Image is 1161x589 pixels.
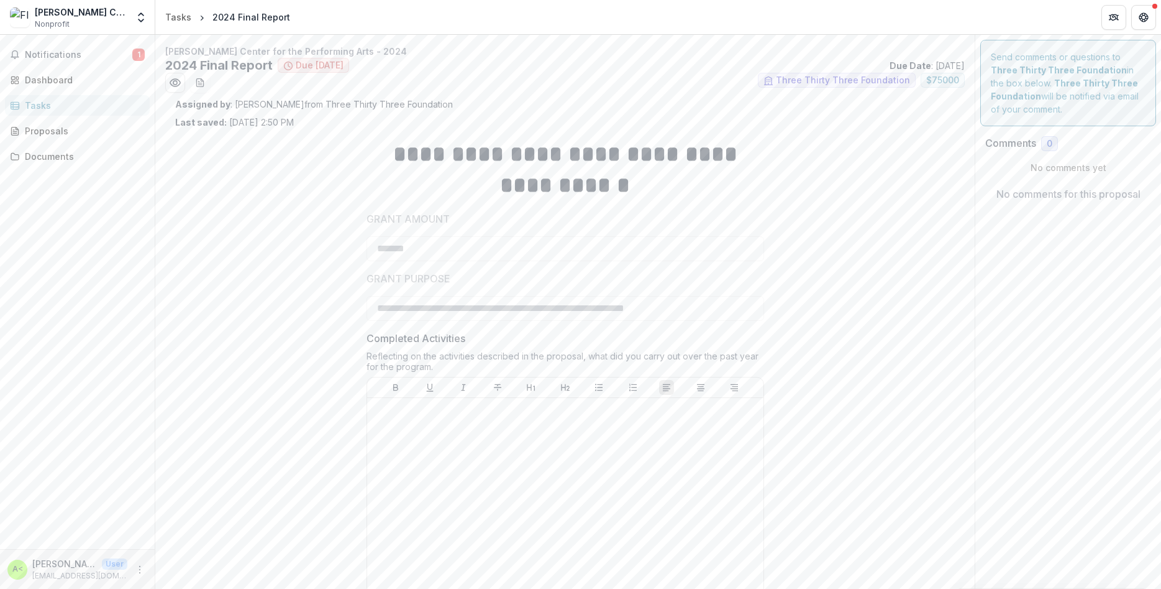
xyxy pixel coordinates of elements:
p: No comments yet [985,161,1151,174]
span: Notifications [25,50,132,60]
a: Proposals [5,121,150,141]
span: Nonprofit [35,19,70,30]
button: Strike [490,380,505,395]
span: Three Thirty Three Foundation [776,75,910,86]
button: Heading 2 [558,380,573,395]
p: User [102,559,127,570]
div: Dashboard [25,73,140,86]
div: Reflecting on the activities described in the proposal, what did you carry out over the past year... [367,351,764,377]
div: Documents [25,150,140,163]
strong: Assigned by [175,99,230,109]
a: Dashboard [5,70,150,90]
p: GRANT AMOUNT [367,211,450,226]
strong: Last saved: [175,117,227,128]
div: Send comments or questions to in the box below. will be notified via email of your comment. [980,40,1156,126]
h2: 2024 Final Report [165,58,273,73]
img: Flynn Center for the Performing Arts [10,7,30,27]
button: Notifications1 [5,45,150,65]
h2: Comments [985,137,1036,149]
button: Italicize [456,380,471,395]
div: Tasks [25,99,140,112]
button: Heading 1 [524,380,539,395]
p: [PERSON_NAME] <[EMAIL_ADDRESS][DOMAIN_NAME]> [32,557,97,570]
p: [PERSON_NAME] Center for the Performing Arts - 2024 [165,45,965,58]
button: Align Center [693,380,708,395]
button: Open entity switcher [132,5,150,30]
span: 0 [1047,139,1052,149]
p: Completed Activities [367,331,465,346]
a: Documents [5,146,150,167]
button: Partners [1101,5,1126,30]
div: Tasks [165,11,191,24]
button: Ordered List [626,380,640,395]
p: [DATE] 2:50 PM [175,116,294,129]
button: Underline [422,380,437,395]
p: No comments for this proposal [996,187,1141,202]
button: Align Right [727,380,742,395]
a: Tasks [5,95,150,116]
p: GRANT PURPOSE [367,271,450,286]
p: : [DATE] [890,59,965,72]
strong: Three Thirty Three Foundation [991,78,1138,101]
p: : [PERSON_NAME] from Three Thirty Three Foundation [175,98,955,111]
button: Align Left [659,380,674,395]
button: download-word-button [190,73,210,93]
strong: Due Date [890,60,931,71]
button: Preview 6ab87707-0afd-4cb5-8eef-7c0cb441022b.pdf [165,73,185,93]
div: 2024 Final Report [212,11,290,24]
p: [EMAIL_ADDRESS][DOMAIN_NAME] [32,570,127,582]
button: More [132,562,147,577]
button: Bold [388,380,403,395]
nav: breadcrumb [160,8,295,26]
strong: Three Thirty Three Foundation [991,65,1127,75]
span: 1 [132,49,145,61]
span: $ 75000 [926,75,959,86]
button: Bullet List [591,380,606,395]
div: [PERSON_NAME] Center for the Performing Arts [35,6,127,19]
button: Get Help [1131,5,1156,30]
div: Allie Schachter <aschachter@flynnvt.org> [12,565,23,573]
span: Due [DATE] [296,60,344,71]
a: Tasks [160,8,196,26]
div: Proposals [25,124,140,137]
